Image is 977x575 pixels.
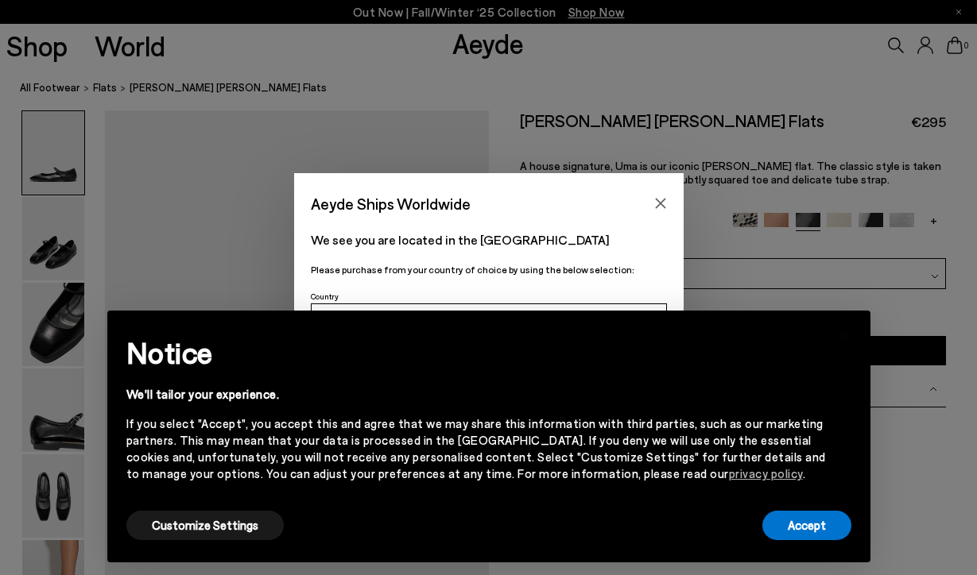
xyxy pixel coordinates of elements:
span: Aeyde Ships Worldwide [311,190,471,218]
span: Country [311,291,339,301]
p: We see you are located in the [GEOGRAPHIC_DATA] [311,230,667,249]
button: Customize Settings [126,511,284,540]
p: Please purchase from your country of choice by using the below selection: [311,262,667,277]
button: Accept [762,511,851,540]
button: Close this notice [826,315,864,353]
span: × [839,322,851,345]
div: We'll tailor your experience. [126,386,826,403]
h2: Notice [126,332,826,373]
div: If you select "Accept", you accept this and agree that we may share this information with third p... [126,415,826,482]
a: privacy policy [729,466,803,480]
button: Close [649,191,673,215]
